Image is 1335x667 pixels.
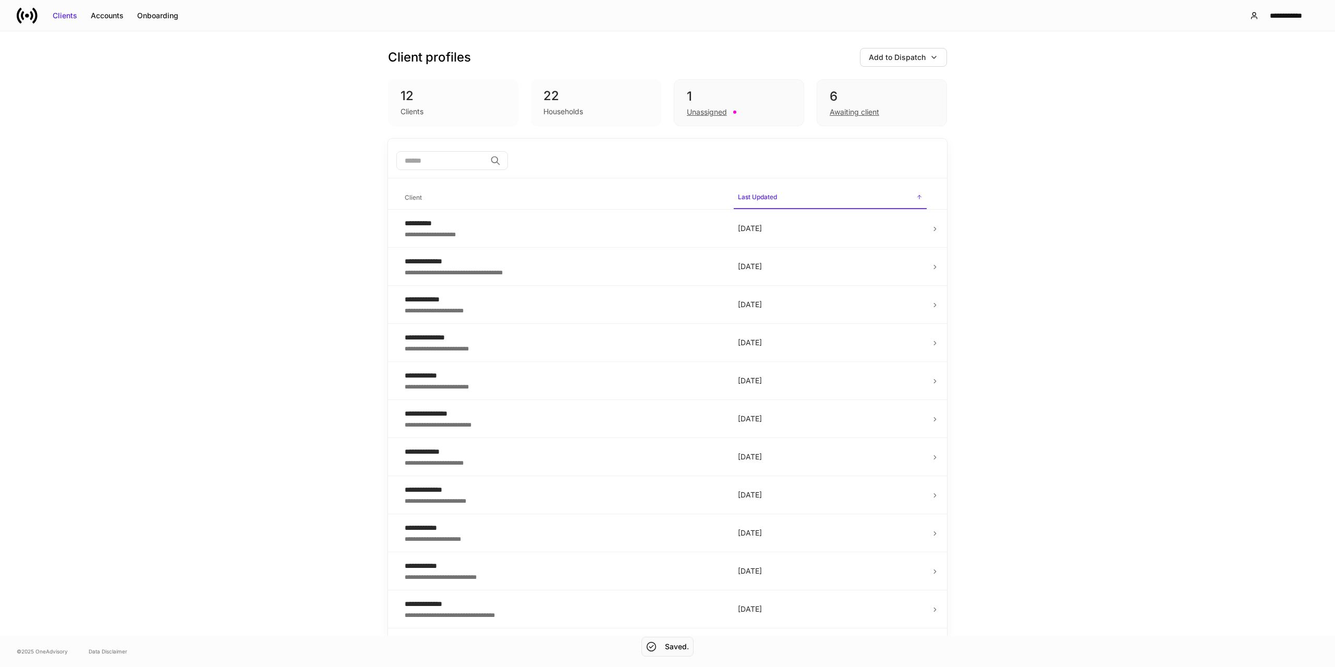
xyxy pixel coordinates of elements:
[738,261,923,272] p: [DATE]
[738,375,923,386] p: [DATE]
[860,48,947,67] button: Add to Dispatch
[543,88,649,104] div: 22
[17,647,68,656] span: © 2025 OneAdvisory
[91,10,124,21] div: Accounts
[405,192,422,202] h6: Client
[830,107,879,117] div: Awaiting client
[738,223,923,234] p: [DATE]
[830,88,934,105] div: 6
[738,192,777,202] h6: Last Updated
[817,79,947,126] div: 6Awaiting client
[734,187,927,209] span: Last Updated
[738,490,923,500] p: [DATE]
[543,106,583,117] div: Households
[738,528,923,538] p: [DATE]
[53,10,77,21] div: Clients
[674,79,804,126] div: 1Unassigned
[665,641,689,652] h5: Saved.
[738,452,923,462] p: [DATE]
[400,88,506,104] div: 12
[400,187,725,209] span: Client
[130,7,185,24] button: Onboarding
[738,566,923,576] p: [DATE]
[738,299,923,310] p: [DATE]
[869,52,926,63] div: Add to Dispatch
[89,647,127,656] a: Data Disclaimer
[738,414,923,424] p: [DATE]
[687,88,791,105] div: 1
[738,604,923,614] p: [DATE]
[84,7,130,24] button: Accounts
[400,106,423,117] div: Clients
[738,337,923,348] p: [DATE]
[137,10,178,21] div: Onboarding
[46,7,84,24] button: Clients
[388,49,471,66] h3: Client profiles
[687,107,727,117] div: Unassigned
